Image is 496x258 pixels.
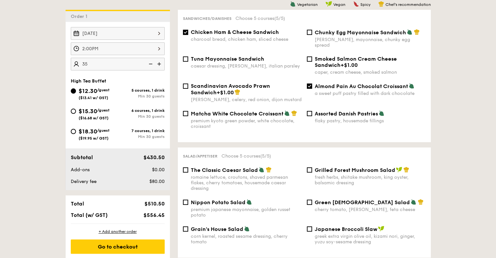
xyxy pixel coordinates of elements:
[378,226,384,232] img: icon-vegan.f8ff3823.svg
[149,179,164,184] span: $80.00
[143,154,164,160] span: $430.50
[71,88,76,94] input: $12.30/guest($13.41 w/ GST)5 courses, 1 drinkMin 30 guests
[191,56,264,62] span: Tuna Mayonnaise Sandwich
[266,167,272,173] img: icon-chef-hat.a58ddaea.svg
[118,134,165,139] div: Min 30 guests
[97,88,110,92] span: /guest
[414,29,420,35] img: icon-chef-hat.a58ddaea.svg
[234,89,240,95] img: icon-chef-hat.a58ddaea.svg
[221,153,271,159] span: Choose 5 courses
[307,167,312,173] input: Grilled Forest Mushroom Saladfresh herbs, shiitake mushroom, king oyster, balsamic dressing
[315,56,397,68] span: Smoked Salmon Cream Cheese Sandwich
[315,175,426,186] div: fresh herbs, shiitake mushroom, king oyster, balsamic dressing
[340,62,358,68] span: +$1.00
[403,167,409,173] img: icon-chef-hat.a58ddaea.svg
[71,154,93,160] span: Subtotal
[79,87,97,95] span: $12.30
[118,94,165,99] div: Min 30 guests
[191,175,302,191] div: romaine lettuce, croutons, shaved parmesan flakes, cherry tomatoes, housemade caesar dressing
[79,96,108,100] span: ($13.41 w/ GST)
[118,88,165,93] div: 5 courses, 1 drink
[297,2,318,7] span: Vegetarian
[79,108,97,115] span: $15.30
[152,167,164,173] span: $0.00
[315,91,426,96] div: a sweet puff pastry filled with dark chocolate
[315,234,426,245] div: greek extra virgin olive oil, kizami nori, ginger, yuzu soy-sesame dressing
[71,229,165,234] div: + Add another order
[315,111,378,117] span: Assorted Danish Pastries
[71,201,84,207] span: Total
[307,111,312,116] input: Assorted Danish Pastriesflaky pastry, housemade fillings
[118,114,165,119] div: Min 30 guests
[145,58,155,70] img: icon-reduce.1d2dbef1.svg
[379,110,384,116] img: icon-vegetarian.fe4039eb.svg
[191,37,302,42] div: charcoal bread, chicken ham, sliced cheese
[71,109,76,114] input: $15.30/guest($16.68 w/ GST)6 courses, 1 drinkMin 30 guests
[191,226,243,232] span: Grain's House Salad
[307,200,312,205] input: Green [DEMOGRAPHIC_DATA] Saladcherry tomato, [PERSON_NAME], feta cheese
[143,212,164,218] span: $556.45
[217,89,234,96] span: +$1.00
[71,179,97,184] span: Delivery fee
[315,37,426,48] div: [PERSON_NAME], mayonnaise, chunky egg spread
[378,1,384,7] img: icon-chef-hat.a58ddaea.svg
[71,239,165,254] div: Go to checkout
[191,29,279,35] span: Chicken Ham & Cheese Sandwich
[235,16,285,21] span: Choose 5 courses
[183,83,188,89] input: Scandinavian Avocado Prawn Sandwich+$1.00[PERSON_NAME], celery, red onion, dijon mustard
[274,16,285,21] span: (5/5)
[315,199,410,205] span: Green [DEMOGRAPHIC_DATA] Salad
[71,58,165,70] input: Number of guests
[407,29,413,35] img: icon-vegetarian.fe4039eb.svg
[191,97,302,102] div: [PERSON_NAME], celery, red onion, dijon mustard
[315,29,406,36] span: Chunky Egg Mayonnaise Sandwich
[183,111,188,116] input: Matcha White Chocolate Croissantpremium kyoto green powder, white chocolate, croissant
[79,128,97,135] span: $18.30
[191,63,302,69] div: caesar dressing, [PERSON_NAME], italian parsley
[71,14,90,19] span: Order 1
[315,83,408,89] span: Almond Pain Au Chocolat Croissant
[71,212,108,218] span: Total (w/ GST)
[191,234,302,245] div: corn kernel, roasted sesame dressing, cherry tomato
[244,226,250,232] img: icon-vegetarian.fe4039eb.svg
[118,129,165,133] div: 7 courses, 1 drink
[144,201,164,207] span: $510.50
[71,78,106,84] span: High Tea Buffet
[333,2,345,7] span: Vegan
[315,118,426,124] div: flaky pastry, housemade fillings
[360,2,370,7] span: Spicy
[183,226,188,232] input: Grain's House Saladcorn kernel, roasted sesame dressing, cherry tomato
[284,110,290,116] img: icon-vegetarian.fe4039eb.svg
[118,108,165,113] div: 6 courses, 1 drink
[291,110,297,116] img: icon-chef-hat.a58ddaea.svg
[307,56,312,62] input: Smoked Salmon Cream Cheese Sandwich+$1.00caper, cream cheese, smoked salmon
[79,116,109,120] span: ($16.68 w/ GST)
[71,129,76,134] input: $18.30/guest($19.95 w/ GST)7 courses, 1 drinkMin 30 guests
[418,199,424,205] img: icon-chef-hat.a58ddaea.svg
[259,167,264,173] img: icon-vegetarian.fe4039eb.svg
[183,154,218,159] span: Salad/Appetiser
[183,200,188,205] input: Nippon Potato Saladpremium japanese mayonnaise, golden russet potato
[385,2,431,7] span: Chef's recommendation
[97,108,110,113] span: /guest
[260,153,271,159] span: (5/5)
[155,58,165,70] img: icon-add.58712e84.svg
[183,30,188,35] input: Chicken Ham & Cheese Sandwichcharcoal bread, chicken ham, sliced cheese
[79,136,109,141] span: ($19.95 w/ GST)
[97,128,110,133] span: /guest
[191,207,302,218] div: premium japanese mayonnaise, golden russet potato
[183,167,188,173] input: The Classic Caesar Saladromaine lettuce, croutons, shaved parmesan flakes, cherry tomatoes, house...
[246,199,252,205] img: icon-vegetarian.fe4039eb.svg
[191,118,302,129] div: premium kyoto green powder, white chocolate, croissant
[307,30,312,35] input: Chunky Egg Mayonnaise Sandwich[PERSON_NAME], mayonnaise, chunky egg spread
[183,16,232,21] span: Sandwiches/Danishes
[71,167,90,173] span: Add-ons
[315,69,426,75] div: caper, cream cheese, smoked salmon
[409,83,414,89] img: icon-vegetarian.fe4039eb.svg
[191,83,270,96] span: Scandinavian Avocado Prawn Sandwich
[411,199,416,205] img: icon-vegetarian.fe4039eb.svg
[315,167,395,173] span: Grilled Forest Mushroom Salad
[307,226,312,232] input: Japanese Broccoli Slawgreek extra virgin olive oil, kizami nori, ginger, yuzu soy-sesame dressing
[325,1,332,7] img: icon-vegan.f8ff3823.svg
[307,83,312,89] input: Almond Pain Au Chocolat Croissanta sweet puff pastry filled with dark chocolate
